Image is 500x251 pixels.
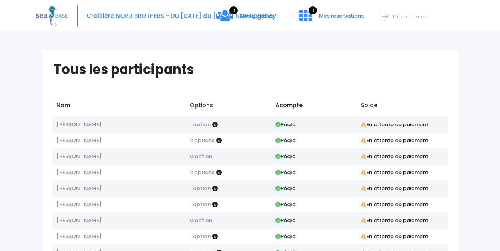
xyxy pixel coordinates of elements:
span: 1 option [190,201,211,208]
span: [PERSON_NAME] [56,121,102,128]
strong: Réglé [275,233,295,240]
strong: Réglé [275,153,295,160]
a: 3 Mes réservations [293,15,369,22]
span: [PERSON_NAME] [56,217,102,224]
strong: Réglé [275,169,295,176]
span: 1 option [190,233,211,240]
span: [PERSON_NAME] [56,185,102,192]
span: 3 [309,6,317,14]
strong: Réglé [275,217,295,224]
span: [PERSON_NAME] [56,137,102,144]
td: Nom [52,97,186,116]
strong: Réglé [275,185,295,192]
strong: En attente de paiement [361,201,429,208]
strong: En attente de paiement [361,121,429,128]
span: [PERSON_NAME] [56,233,102,240]
span: [PERSON_NAME] [56,153,102,160]
strong: Réglé [275,121,295,128]
span: 3 [229,6,238,14]
span: Mes groupes [240,12,274,20]
span: Mes réservations [319,12,364,20]
td: Solde [357,97,448,116]
td: Acompte [271,97,357,116]
span: Déconnexion [393,13,428,20]
h1: Tous les participants [54,62,454,77]
td: Options [186,97,271,116]
strong: En attente de paiement [361,137,429,144]
strong: En attente de paiement [361,185,429,192]
span: 1 option [190,121,211,128]
strong: En attente de paiement [361,169,429,176]
span: 1 option [190,185,211,192]
strong: En attente de paiement [361,217,429,224]
span: 2 options [190,169,215,176]
strong: Réglé [275,201,295,208]
strong: Réglé [275,137,295,144]
strong: En attente de paiement [361,153,429,160]
span: 2 options [190,137,215,144]
span: [PERSON_NAME] [56,201,102,208]
span: [PERSON_NAME] [56,169,102,176]
strong: En attente de paiement [361,233,429,240]
span: Croisière NORD BROTHERS - Du [DATE] au [DATE] New Regency [86,12,276,20]
span: 0 option [190,153,212,160]
a: 3 Mes groupes [211,15,280,22]
span: 0 option [190,217,212,224]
